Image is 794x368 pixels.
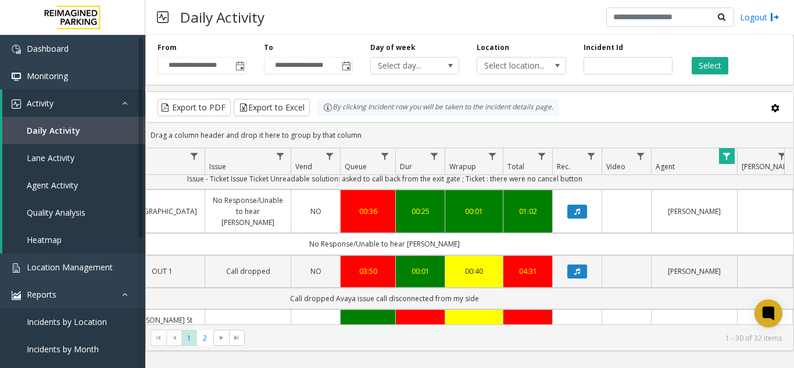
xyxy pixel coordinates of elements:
a: No Response/Unable to hear [PERSON_NAME] [212,195,284,228]
img: 'icon' [12,45,21,54]
a: 00:25 [403,206,438,217]
a: 00:36 [348,206,388,217]
span: Activity [27,98,53,109]
span: Go to the last page [229,330,245,346]
a: [GEOGRAPHIC_DATA] [126,206,198,217]
span: NO [310,206,321,216]
a: NO [298,266,333,277]
label: Day of week [370,42,416,53]
a: Video Filter Menu [633,148,649,164]
span: Heatmap [27,234,62,245]
a: 01:02 [510,206,545,217]
a: [PERSON_NAME] [659,266,730,277]
a: Rec. Filter Menu [584,148,599,164]
div: Drag a column header and drop it here to group by that column [146,125,793,145]
a: [PERSON_NAME] St Exit 1 (Lane 5) (MONTHLY ONLY) [126,315,198,348]
img: infoIcon.svg [323,103,332,112]
span: Quality Analysis [27,207,85,218]
a: Agent Activity [2,172,145,199]
span: Toggle popup [339,58,352,74]
button: Export to Excel [234,99,310,116]
span: Go to the next page [213,330,229,346]
a: NO [298,206,333,217]
label: To [264,42,273,53]
a: Call dropped [212,266,284,277]
span: Reports [27,289,56,300]
span: Location Management [27,262,113,273]
a: Queue Filter Menu [377,148,393,164]
a: Parker Filter Menu [774,148,790,164]
a: Activity [2,90,145,117]
kendo-pager-info: 1 - 30 of 32 items [252,333,782,343]
a: Total Filter Menu [534,148,550,164]
a: Agent Filter Menu [719,148,735,164]
span: Video [606,162,625,172]
span: Rec. [557,162,570,172]
a: Dur Filter Menu [427,148,442,164]
span: Lane Activity [27,152,74,163]
a: Quality Analysis [2,199,145,226]
span: Select location... [477,58,548,74]
span: Agent Activity [27,180,78,191]
a: Wrapup Filter Menu [485,148,500,164]
img: 'icon' [12,291,21,300]
a: 04:31 [510,266,545,277]
span: Go to the last page [232,333,241,342]
a: 00:01 [452,206,496,217]
a: Heatmap [2,226,145,253]
a: OUT 1 [126,266,198,277]
label: Location [477,42,509,53]
a: Lane Activity [2,144,145,172]
span: NO [310,266,321,276]
span: Incidents by Location [27,316,107,327]
span: Page 1 [181,330,197,346]
span: Wrapup [449,162,476,172]
div: By clicking Incident row you will be taken to the incident details page. [317,99,559,116]
span: Page 2 [197,330,213,346]
span: Incidents by Month [27,344,99,355]
img: 'icon' [12,263,21,273]
button: Export to PDF [158,99,231,116]
img: 'icon' [12,72,21,81]
span: Toggle popup [233,58,246,74]
span: Dur [400,162,412,172]
img: pageIcon [157,3,169,31]
a: 03:50 [348,266,388,277]
a: Issue Filter Menu [273,148,288,164]
span: Select day... [371,58,441,74]
a: Logout [740,11,779,23]
label: From [158,42,177,53]
span: Dashboard [27,43,69,54]
a: Vend Filter Menu [322,148,338,164]
h3: Daily Activity [174,3,270,31]
span: Go to the next page [217,333,226,342]
a: 00:40 [452,266,496,277]
a: 00:01 [403,266,438,277]
span: Daily Activity [27,125,80,136]
span: Monitoring [27,70,68,81]
img: 'icon' [12,99,21,109]
label: Incident Id [584,42,623,53]
span: Total [507,162,524,172]
div: Data table [146,148,793,324]
span: Issue [209,162,226,172]
span: Queue [345,162,367,172]
span: Agent [656,162,675,172]
span: Vend [295,162,312,172]
img: logout [770,11,779,23]
a: [PERSON_NAME] [659,206,730,217]
a: Daily Activity [2,117,145,144]
button: Select [692,57,728,74]
a: Lane Filter Menu [187,148,202,164]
